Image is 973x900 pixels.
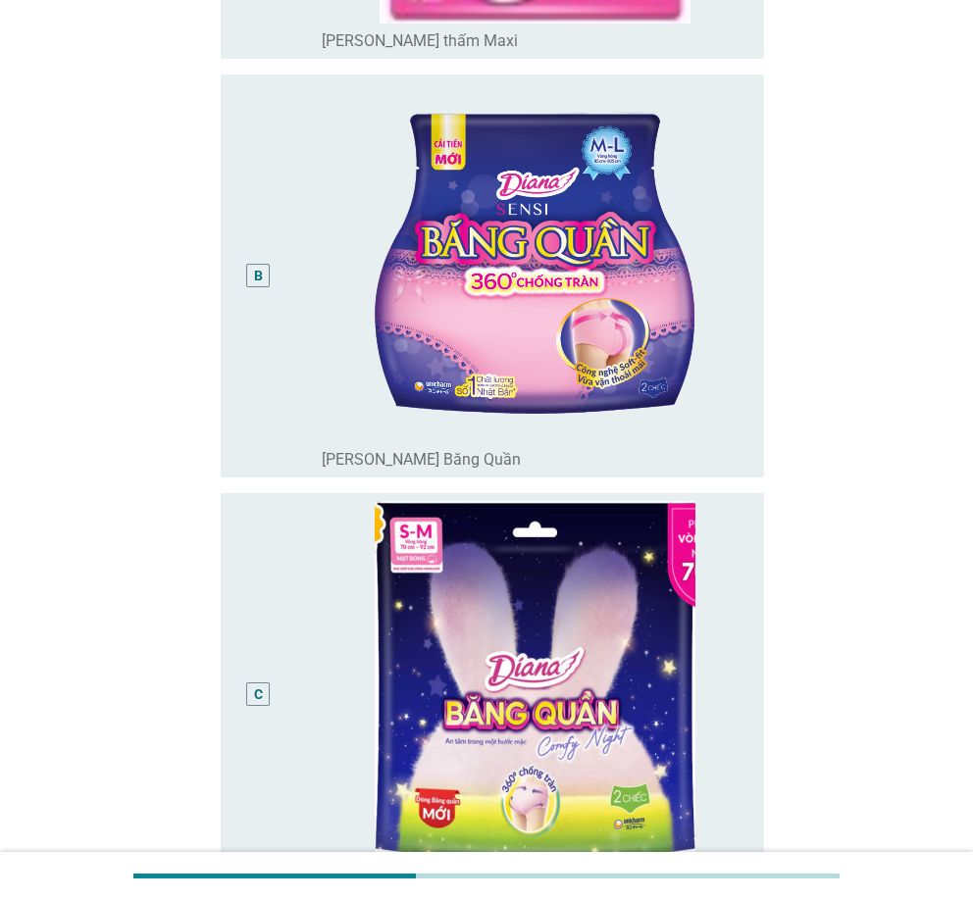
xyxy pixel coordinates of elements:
[254,684,263,705] div: C
[322,450,521,470] label: [PERSON_NAME] Băng Quần
[322,31,518,51] label: [PERSON_NAME] thấm Maxi
[322,82,747,442] img: 864f998b-ff81-4db7-9218-02f5047a584c-image83.png
[322,501,747,861] img: 0e550937-8ee0-4ee7-99f5-936452304063-image84.png
[254,266,263,286] div: B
